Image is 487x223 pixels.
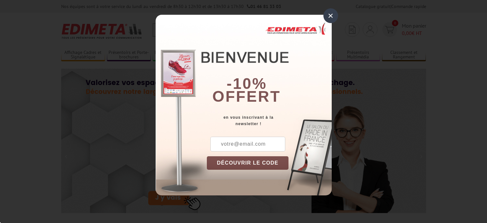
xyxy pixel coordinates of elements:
b: -10% [227,75,267,92]
font: offert [212,88,281,105]
div: × [323,8,338,23]
button: DÉCOUVRIR LE CODE [207,156,289,170]
div: en vous inscrivant à la newsletter ! [207,114,332,127]
input: votre@email.com [210,137,285,151]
